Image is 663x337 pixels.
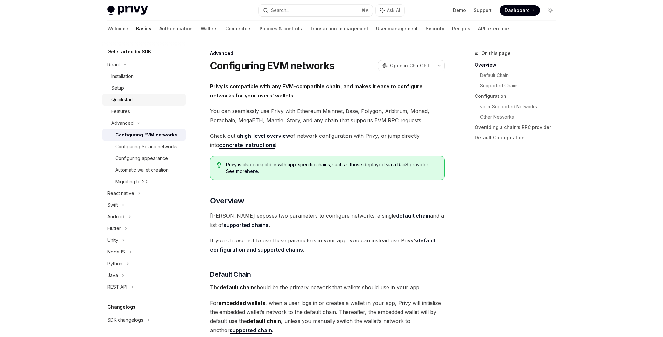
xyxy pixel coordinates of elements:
[226,162,438,175] span: Privy is also compatible with app-specific chains, such as those deployed via a RaaS provider. Se...
[481,49,511,57] span: On this page
[396,213,430,219] a: default chain
[111,72,134,80] div: Installation
[210,270,251,279] span: Default Chain
[136,21,151,36] a: Basics
[111,108,130,115] div: Features
[107,225,121,232] div: Flutter
[210,50,445,57] div: Advanced
[219,300,265,306] strong: embedded wallets
[478,21,509,36] a: API reference
[111,84,124,92] div: Setup
[480,112,561,122] a: Other Networks
[376,21,418,36] a: User management
[310,21,368,36] a: Transaction management
[475,122,561,133] a: Overriding a chain’s RPC provider
[247,168,258,174] a: here
[475,133,561,143] a: Default Configuration
[102,141,186,152] a: Configuring Solana networks
[115,154,168,162] div: Configuring appearance
[210,211,445,229] span: [PERSON_NAME] exposes two parameters to configure networks: a single and a list of .
[225,21,252,36] a: Connectors
[475,60,561,70] a: Overview
[223,222,269,228] a: supported chains
[159,21,193,36] a: Authentication
[453,7,466,14] a: Demo
[102,82,186,94] a: Setup
[210,131,445,149] span: Check out a of network configuration with Privy, or jump directly into !
[500,5,540,16] a: Dashboard
[480,81,561,91] a: Supported Chains
[102,94,186,106] a: Quickstart
[223,222,269,228] strong: supported chains
[107,201,118,209] div: Swift
[474,7,492,14] a: Support
[220,284,254,291] strong: default chain
[107,316,143,324] div: SDK changelogs
[210,236,445,254] span: If you choose not to use these parameters in your app, you can instead use Privy’s .
[102,106,186,117] a: Features
[107,48,151,56] h5: Get started by SDK
[102,176,186,188] a: Migrating to 2.0
[247,318,281,324] strong: default chain
[210,107,445,125] span: You can seamlessly use Privy with Ethereum Mainnet, Base, Polygon, Arbitrum, Monad, Berachain, Me...
[545,5,556,16] button: Toggle dark mode
[219,142,275,149] a: concrete instructions
[230,327,272,334] a: supported chain
[107,260,122,267] div: Python
[107,283,127,291] div: REST API
[115,166,169,174] div: Automatic wallet creation
[111,119,134,127] div: Advanced
[102,129,186,141] a: Configuring EVM networks
[107,271,118,279] div: Java
[210,196,244,206] span: Overview
[390,62,430,69] span: Open in ChatGPT
[210,283,445,292] span: The should be the primary network that wallets should use in your app.
[107,213,124,221] div: Android
[210,298,445,335] span: For , when a user logs in or creates a wallet in your app, Privy will initialize the embedded wal...
[107,6,148,15] img: light logo
[210,60,334,71] h1: Configuring EVM networks
[102,152,186,164] a: Configuring appearance
[396,213,430,219] strong: default chain
[376,5,404,16] button: Ask AI
[378,60,434,71] button: Open in ChatGPT
[240,133,290,139] a: high-level overview
[102,71,186,82] a: Installation
[260,21,302,36] a: Policies & controls
[426,21,444,36] a: Security
[271,6,289,14] div: Search...
[480,70,561,81] a: Default Chain
[475,91,561,101] a: Configuration
[480,101,561,112] a: viem-Supported Networks
[115,131,177,139] div: Configuring EVM networks
[387,7,400,14] span: Ask AI
[107,236,118,244] div: Unity
[107,248,125,256] div: NodeJS
[107,61,120,69] div: React
[210,83,423,99] strong: Privy is compatible with any EVM-compatible chain, and makes it easy to configure networks for yo...
[505,7,530,14] span: Dashboard
[111,96,133,104] div: Quickstart
[107,21,128,36] a: Welcome
[217,162,221,168] svg: Tip
[115,178,148,186] div: Migrating to 2.0
[259,5,373,16] button: Search...⌘K
[102,164,186,176] a: Automatic wallet creation
[115,143,177,150] div: Configuring Solana networks
[362,8,369,13] span: ⌘ K
[452,21,470,36] a: Recipes
[107,189,134,197] div: React native
[201,21,218,36] a: Wallets
[107,303,135,311] h5: Changelogs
